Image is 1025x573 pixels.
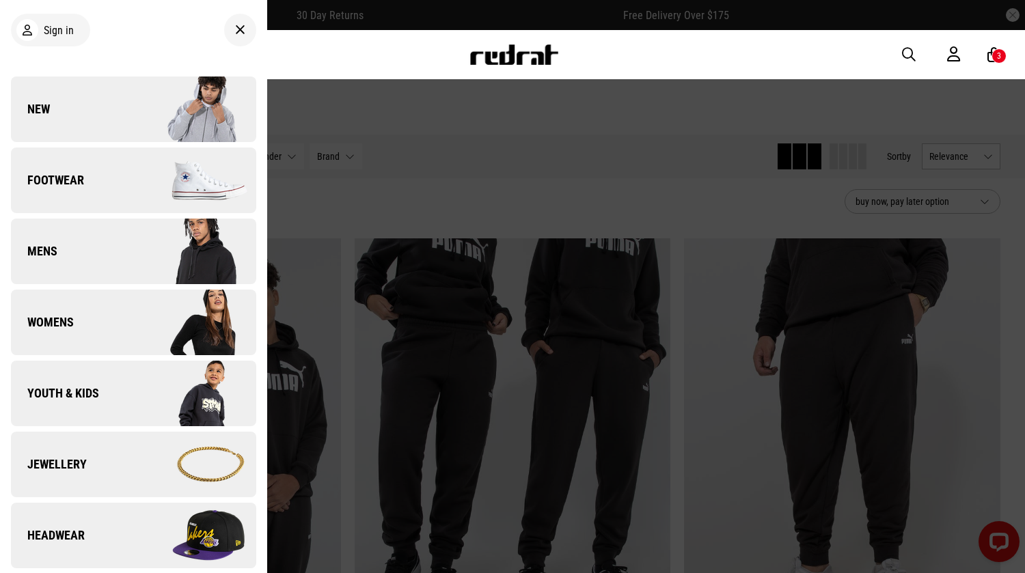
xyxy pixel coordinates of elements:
span: Headwear [11,527,85,544]
span: Jewellery [11,456,87,473]
div: 3 [997,51,1001,61]
img: Company [133,146,256,214]
a: New Company [11,76,256,142]
span: New [11,101,50,117]
img: Company [133,359,256,428]
span: Womens [11,314,74,331]
a: Footwear Company [11,148,256,213]
a: Mens Company [11,219,256,284]
a: Headwear Company [11,503,256,568]
span: Youth & Kids [11,385,99,402]
img: Company [133,288,256,357]
img: Company [133,501,256,570]
img: Company [133,75,256,143]
img: Company [133,217,256,285]
a: Womens Company [11,290,256,355]
img: Company [133,430,256,499]
button: Open LiveChat chat widget [11,5,52,46]
a: Jewellery Company [11,432,256,497]
a: Youth & Kids Company [11,361,256,426]
span: Mens [11,243,57,260]
span: Footwear [11,172,84,188]
img: Redrat logo [469,44,559,65]
span: Sign in [44,24,74,37]
a: 3 [987,48,1000,62]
